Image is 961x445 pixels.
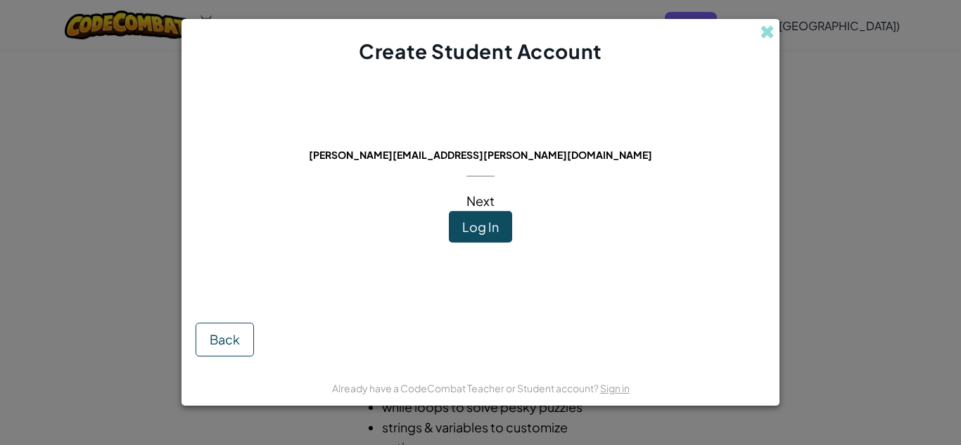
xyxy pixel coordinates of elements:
span: Log In [462,219,499,235]
span: Back [210,331,240,347]
span: Create Student Account [359,39,602,63]
span: This email is already in use: [381,129,580,145]
button: Back [196,323,254,356]
a: Sign in [600,382,630,394]
span: [PERSON_NAME][EMAIL_ADDRESS][PERSON_NAME][DOMAIN_NAME] [309,148,652,161]
span: Next [466,193,495,209]
span: Already have a CodeCombat Teacher or Student account? [332,382,600,394]
button: Log In [449,211,512,243]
